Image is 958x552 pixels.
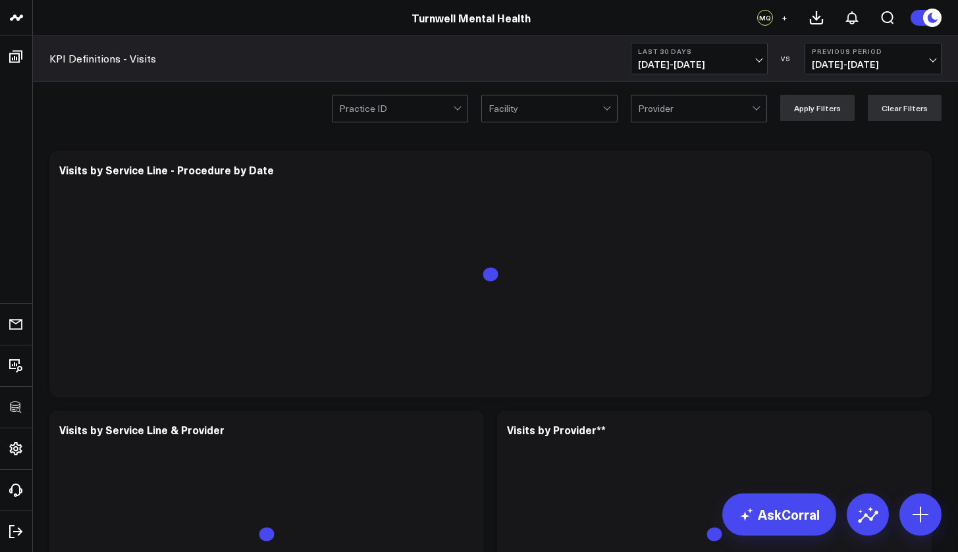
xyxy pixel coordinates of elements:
[59,163,274,177] div: Visits by Service Line - Procedure by Date
[782,13,787,22] span: +
[805,43,942,74] button: Previous Period[DATE]-[DATE]
[507,422,606,437] div: Visits by Provider**
[722,493,836,536] a: AskCorral
[638,59,760,70] span: [DATE] - [DATE]
[812,59,934,70] span: [DATE] - [DATE]
[59,422,225,437] div: Visits by Service Line & Provider
[412,11,531,25] a: Turnwell Mental Health
[780,95,855,121] button: Apply Filters
[49,51,156,66] a: KPI Definitions - Visits
[868,95,942,121] button: Clear Filters
[631,43,768,74] button: Last 30 Days[DATE]-[DATE]
[638,47,760,55] b: Last 30 Days
[776,10,792,26] button: +
[812,47,934,55] b: Previous Period
[757,10,773,26] div: MQ
[774,55,798,63] div: VS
